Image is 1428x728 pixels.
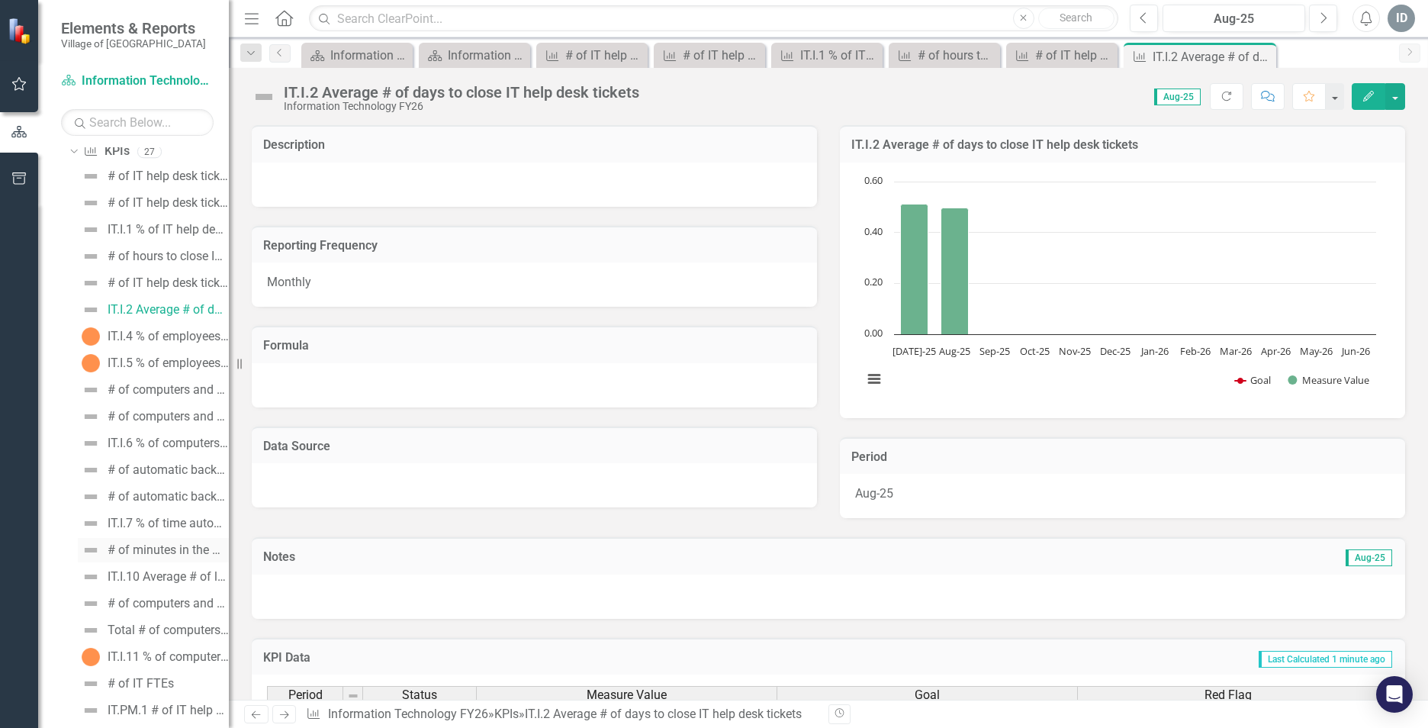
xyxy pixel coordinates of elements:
h3: Data Source [263,440,806,453]
div: IT.I.1 % of IT help desk tickets closed [DATE] [800,46,879,65]
a: # of minutes in the month [78,538,229,562]
a: # of automatic backups that are successful [78,458,229,482]
a: # of IT help desk tickets closed [DATE] [540,46,644,65]
div: Information Technology - Landing Page [448,46,526,65]
div: # of computers and servers within an active threshold that have current antivirus protection [108,383,229,397]
div: IT.I.1 % of IT help desk tickets closed [DATE] [108,223,229,237]
h3: Reporting Frequency [263,239,806,253]
div: Information Technology FY26 [284,101,639,112]
img: Not Defined [82,461,100,479]
span: Measure Value [587,688,667,702]
img: Not Defined [252,85,276,109]
a: KPIs [494,707,519,721]
text: Nov-25 [1059,344,1091,358]
a: Information Technology FY26 [61,72,214,90]
a: # of automatic backups completed [78,485,229,509]
img: Not Defined [82,488,100,506]
div: Open Intercom Messenger [1376,676,1413,713]
div: # of IT help desk tickets closed [108,276,229,290]
text: Dec-25 [1100,344,1130,358]
text: Feb-26 [1180,344,1211,358]
div: IT.I.2 Average # of days to close IT help desk tickets [284,84,639,101]
text: Jan-26 [1140,344,1169,358]
img: Not Defined [82,247,100,266]
img: No Information [82,648,100,666]
div: # of IT help desk tickets closed [DATE] [108,169,229,183]
button: Show Measure Value [1288,373,1370,387]
img: Not Defined [82,274,100,292]
a: IT.PM.1 # of IT help desk tickets closed per FTE per month [78,698,229,723]
button: View chart menu, Chart [864,369,885,390]
text: 0.40 [864,224,883,238]
a: # of hours to close IT help desk tickets [78,244,229,269]
a: # of IT help desk tickets submitted [658,46,761,65]
img: Not Defined [82,675,100,693]
span: Elements & Reports [61,19,206,37]
div: 27 [137,145,162,158]
span: Aug-25 [1346,549,1392,566]
img: Not Defined [82,407,100,426]
div: IT.I.2 Average # of days to close IT help desk tickets [108,303,229,317]
div: # of hours to close IT help desk tickets [108,250,229,263]
h3: KPI Data [263,651,556,665]
text: Sep-25 [979,344,1010,358]
img: Not Defined [82,301,100,319]
img: Not Defined [82,514,100,533]
text: Apr-26 [1261,344,1291,358]
div: # of computers and servers that are [DEMOGRAPHIC_DATA] or less [108,597,229,610]
a: # of computers and servers that are [DEMOGRAPHIC_DATA] or less [78,591,229,616]
div: IT.I.2 Average # of days to close IT help desk tickets [1153,47,1272,66]
button: Show Goal [1235,373,1271,387]
a: IT.I.6 % of computers with current antivirus protection [78,431,229,456]
div: # of hours to close IT help desk tickets [918,46,996,65]
a: IT.I.1 % of IT help desk tickets closed [DATE] [775,46,879,65]
img: Not Defined [82,568,100,586]
div: Information Technology - Landing Page [330,46,409,65]
div: IT.I.2 Average # of days to close IT help desk tickets [525,707,802,721]
div: Total # of computers and servers in inventory [108,623,229,637]
span: Search [1060,11,1092,24]
img: Not Defined [82,167,100,185]
a: # of computers and servers within an active threshold [78,404,229,429]
text: Mar-26 [1220,344,1252,358]
div: # of computers and servers within an active threshold [108,410,229,424]
a: IT.I.11 % of computers and servers that are [DEMOGRAPHIC_DATA] or less [78,645,229,669]
div: IT.I.10 Average # of lost IT staff work hours due to viruses or malware per month [108,570,229,584]
h3: Formula [263,339,806,353]
div: # of IT help desk tickets closed [1035,46,1114,65]
img: Not Defined [82,541,100,559]
button: Aug-25 [1163,5,1305,32]
div: Aug-25 [840,474,1405,518]
h3: Description [263,138,806,152]
a: IT.I.10 Average # of lost IT staff work hours due to viruses or malware per month [78,565,229,589]
div: IT.I.5 % of employees satisfied with the timeliness of IT help desk services [108,356,229,370]
div: IT.I.7 % of time automatic backups are successful [108,517,229,530]
div: # of minutes in the month [108,543,229,557]
img: Not Defined [82,381,100,399]
a: IT.I.4 % of employees satisfied with the quality of IT help desk services [78,324,229,349]
g: Measure Value, series 2 of 2. Bar series with 12 bars. [901,182,1357,335]
span: Last Calculated 1 minute ago [1259,651,1392,668]
h3: IT.I.2 Average # of days to close IT help desk tickets [851,138,1394,152]
a: Information Technology FY26 [328,707,488,721]
a: # of computers and servers within an active threshold that have current antivirus protection [78,378,229,402]
span: Aug-25 [1154,89,1201,105]
img: 8DAGhfEEPCf229AAAAAElFTkSuQmCC [347,690,359,702]
a: IT.I.7 % of time automatic backups are successful [78,511,229,536]
div: IT.I.4 % of employees satisfied with the quality of IT help desk services [108,330,229,343]
text: 0.00 [864,326,883,340]
img: Not Defined [82,194,100,212]
button: Search [1038,8,1114,29]
img: Not Defined [82,221,100,239]
div: » » [306,706,817,723]
text: May-26 [1300,344,1333,358]
text: Jun-26 [1340,344,1370,358]
span: Status [402,688,437,702]
span: Red Flag [1204,688,1252,702]
img: Not Defined [82,594,100,613]
div: # of IT help desk tickets closed [DATE] [565,46,644,65]
a: Information Technology - Landing Page [305,46,409,65]
button: ID [1388,5,1415,32]
div: IT.I.11 % of computers and servers that are [DEMOGRAPHIC_DATA] or less [108,650,229,664]
img: Not Defined [82,621,100,639]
